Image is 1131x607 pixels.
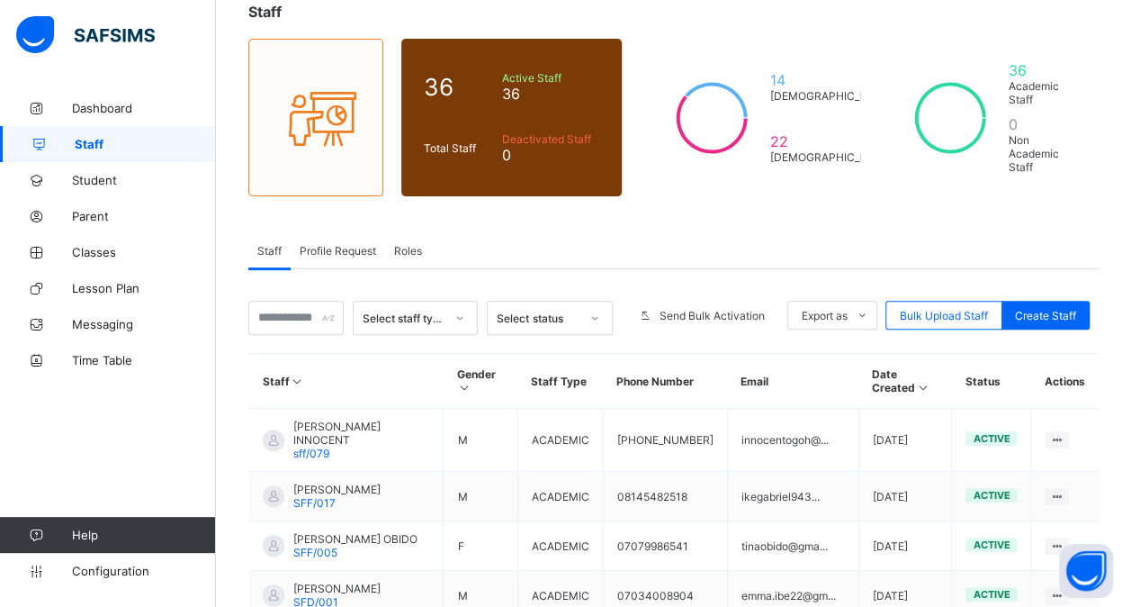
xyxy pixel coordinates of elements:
div: Select staff type [363,312,445,325]
td: tinaobido@gma... [727,521,858,571]
button: Open asap [1059,544,1113,598]
td: 08145482518 [603,472,727,521]
span: 36 [1009,61,1076,79]
span: Time Table [72,353,216,367]
span: Staff [257,244,282,258]
td: 07079986541 [603,521,727,571]
span: Non Academic Staff [1009,133,1076,174]
span: [PERSON_NAME] [293,483,381,496]
span: SFF/017 [293,496,336,510]
span: 36 [502,85,599,103]
img: safsims [16,16,155,54]
span: Dashboard [72,101,216,115]
span: Academic Staff [1009,79,1076,106]
td: [DATE] [858,472,952,521]
td: ACADEMIC [517,521,603,571]
span: [DEMOGRAPHIC_DATA] [770,89,891,103]
span: active [973,588,1010,601]
span: Deactivated Staff [502,132,599,146]
td: M [444,409,517,472]
th: Staff Type [517,354,603,409]
span: Parent [72,209,216,223]
span: Create Staff [1015,309,1076,322]
td: ikegabriel943... [727,472,858,521]
th: Staff [249,354,444,409]
span: [DEMOGRAPHIC_DATA] [770,150,891,164]
span: active [973,539,1010,551]
th: Date Created [858,354,952,409]
td: ACADEMIC [517,409,603,472]
td: [DATE] [858,521,952,571]
span: Active Staff [502,71,599,85]
td: M [444,472,517,521]
span: 14 [770,71,891,89]
span: Roles [394,244,422,258]
span: [PERSON_NAME] INNOCENT [293,420,429,447]
span: Help [72,528,215,542]
span: Staff [248,3,282,21]
i: Sort in Ascending Order [915,381,930,394]
th: Status [952,354,1031,409]
span: active [973,489,1010,502]
span: Configuration [72,564,215,578]
td: ACADEMIC [517,472,603,521]
td: [PHONE_NUMBER] [603,409,727,472]
i: Sort in Ascending Order [290,375,305,388]
span: Classes [72,245,216,259]
span: 22 [770,132,891,150]
span: Send Bulk Activation [660,309,765,322]
div: Total Staff [419,137,498,159]
div: Select status [497,312,579,325]
span: [PERSON_NAME] OBIDO [293,532,417,546]
span: 36 [424,73,493,101]
span: 0 [502,146,599,164]
span: [PERSON_NAME] [293,582,381,595]
span: Profile Request [300,244,376,258]
th: Gender [444,354,517,409]
span: active [973,432,1010,445]
td: innocentogoh@... [727,409,858,472]
i: Sort in Ascending Order [457,381,472,394]
span: Student [72,173,216,187]
span: sff/079 [293,447,329,460]
span: Bulk Upload Staff [900,309,988,322]
span: SFF/005 [293,546,337,559]
th: Email [727,354,858,409]
td: F [444,521,517,571]
span: Staff [75,137,216,151]
span: Messaging [72,317,216,331]
span: 0 [1009,115,1076,133]
span: Lesson Plan [72,281,216,295]
th: Actions [1031,354,1099,409]
th: Phone Number [603,354,727,409]
td: [DATE] [858,409,952,472]
span: Export as [802,309,848,322]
